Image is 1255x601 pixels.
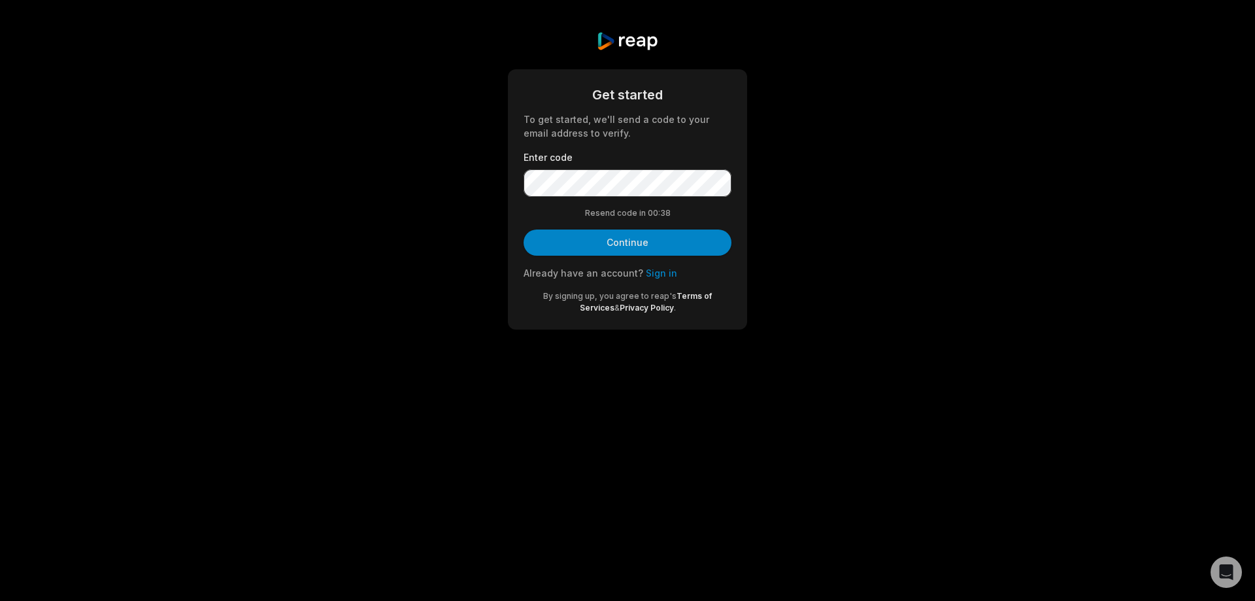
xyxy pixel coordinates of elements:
[660,207,671,219] span: 38
[580,291,712,313] a: Terms of Services
[543,291,677,301] span: By signing up, you agree to reap's
[646,267,677,279] a: Sign in
[524,267,643,279] span: Already have an account?
[596,31,658,51] img: reap
[524,230,731,256] button: Continue
[524,150,731,164] label: Enter code
[1211,557,1242,588] div: Open Intercom Messenger
[524,207,731,219] div: Resend code in 00:
[524,85,731,105] div: Get started
[674,303,676,313] span: .
[524,112,731,140] div: To get started, we'll send a code to your email address to verify.
[614,303,620,313] span: &
[620,303,674,313] a: Privacy Policy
